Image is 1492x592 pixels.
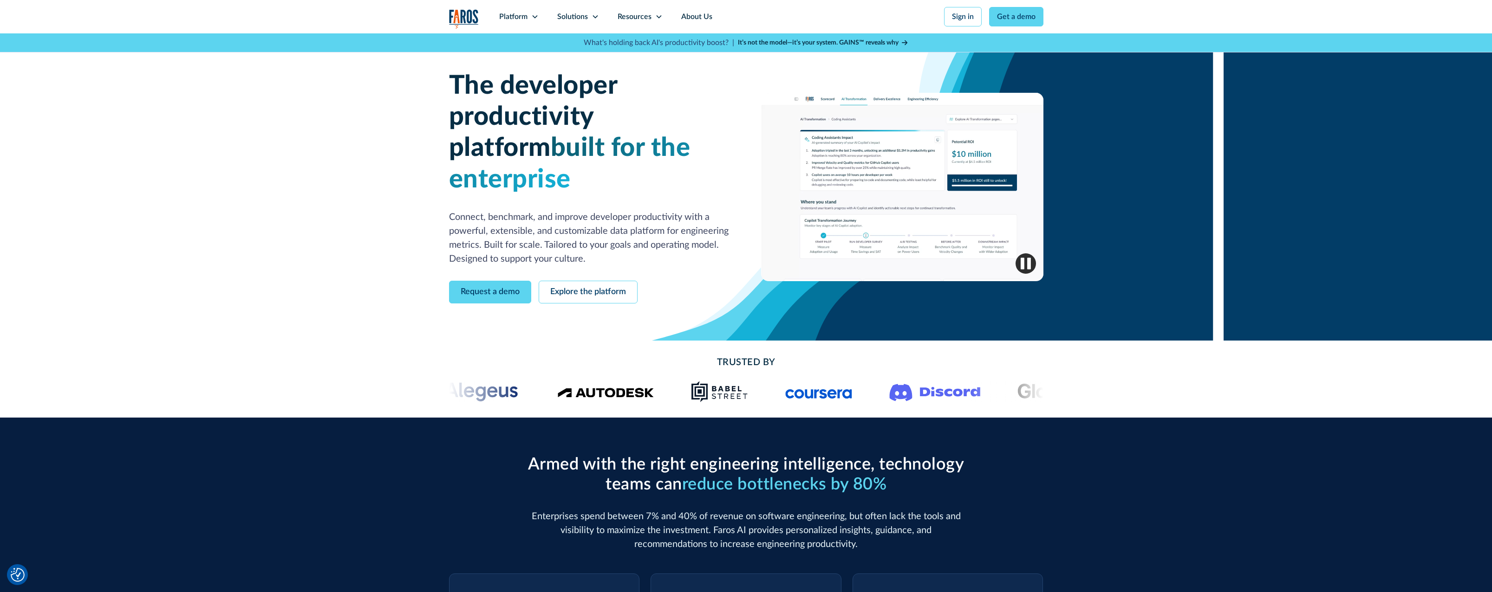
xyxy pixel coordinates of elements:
[738,39,899,46] strong: It’s not the model—it’s your system. GAINS™ reveals why
[691,380,748,403] img: Babel Street logo png
[523,455,969,495] h2: Armed with the right engineering intelligence, technology teams can
[889,382,980,401] img: Logo of the communication platform Discord.
[682,476,887,493] span: reduce bottlenecks by 80%
[785,384,852,399] img: Logo of the online learning platform Coursera.
[618,11,652,22] div: Resources
[557,385,654,398] img: Logo of the design software company Autodesk.
[449,281,531,303] a: Request a demo
[557,11,588,22] div: Solutions
[523,509,969,551] p: Enterprises spend between 7% and 40% of revenue on software engineering, but often lack the tools...
[989,7,1043,26] a: Get a demo
[11,568,25,582] img: Revisit consent button
[944,7,982,26] a: Sign in
[449,135,691,192] span: built for the enterprise
[11,568,25,582] button: Cookie Settings
[584,37,734,48] p: What's holding back AI's productivity boost? |
[1016,253,1036,274] img: Pause video
[523,355,969,369] h2: Trusted By
[539,281,638,303] a: Explore the platform
[449,9,479,28] img: Logo of the analytics and reporting company Faros.
[738,38,909,48] a: It’s not the model—it’s your system. GAINS™ reveals why
[449,9,479,28] a: home
[499,11,528,22] div: Platform
[449,210,731,266] p: Connect, benchmark, and improve developer productivity with a powerful, extensible, and customiza...
[449,71,731,195] h1: The developer productivity platform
